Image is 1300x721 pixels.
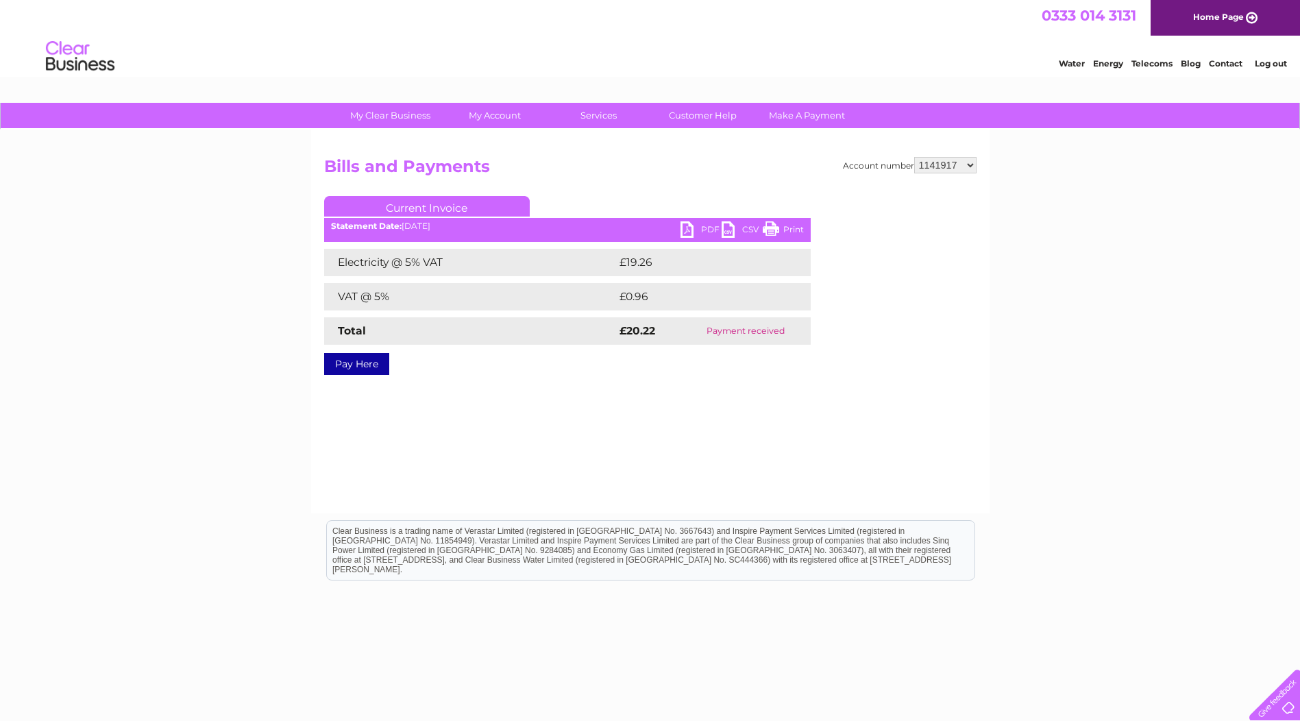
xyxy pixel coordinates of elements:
[324,196,530,217] a: Current Invoice
[331,221,402,231] b: Statement Date:
[1209,58,1242,69] a: Contact
[324,283,616,310] td: VAT @ 5%
[616,283,779,310] td: £0.96
[1131,58,1173,69] a: Telecoms
[620,324,655,337] strong: £20.22
[646,103,759,128] a: Customer Help
[324,221,811,231] div: [DATE]
[324,353,389,375] a: Pay Here
[338,324,366,337] strong: Total
[438,103,551,128] a: My Account
[1042,7,1136,24] a: 0333 014 3131
[334,103,447,128] a: My Clear Business
[324,157,977,183] h2: Bills and Payments
[763,221,804,241] a: Print
[722,221,763,241] a: CSV
[1059,58,1085,69] a: Water
[616,249,782,276] td: £19.26
[680,221,722,241] a: PDF
[843,157,977,173] div: Account number
[542,103,655,128] a: Services
[1093,58,1123,69] a: Energy
[1255,58,1287,69] a: Log out
[45,36,115,77] img: logo.png
[680,317,810,345] td: Payment received
[750,103,863,128] a: Make A Payment
[1181,58,1201,69] a: Blog
[327,8,974,66] div: Clear Business is a trading name of Verastar Limited (registered in [GEOGRAPHIC_DATA] No. 3667643...
[324,249,616,276] td: Electricity @ 5% VAT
